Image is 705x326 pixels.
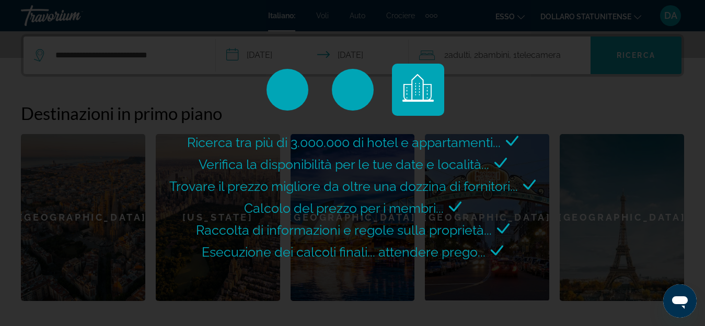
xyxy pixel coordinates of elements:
span: Ricerca tra più di 3.000.000 di hotel e appartamenti... [187,135,501,150]
span: Raccolta di informazioni e regole sulla proprietà... [196,222,492,238]
span: Verifica la disponibilità per le tue date e località... [199,156,489,172]
span: Calcolo del prezzo per i membri... [244,200,444,216]
span: Trovare il prezzo migliore da oltre una dozzina di fornitori... [169,178,518,194]
span: Esecuzione dei calcoli finali... attendere prego... [202,244,486,260]
iframe: Pulsante per aprire la finestra di messaggistica [663,284,697,318]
